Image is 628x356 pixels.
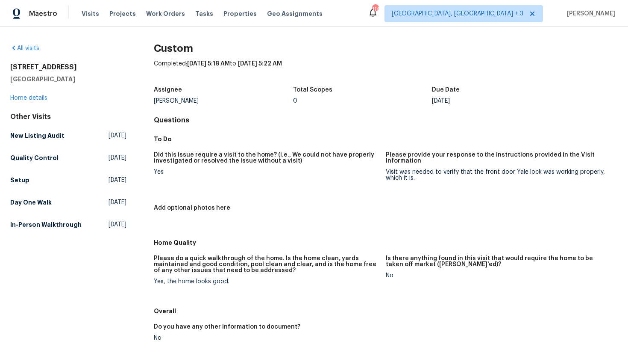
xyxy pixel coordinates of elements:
h5: Did this issue require a visit to the home? (i.e., We could not have properly investigated or res... [154,152,379,164]
h5: Assignee [154,87,182,93]
h5: To Do [154,135,618,143]
div: [DATE] [432,98,571,104]
span: [GEOGRAPHIC_DATA], [GEOGRAPHIC_DATA] + 3 [392,9,523,18]
h5: Total Scopes [293,87,332,93]
h5: Is there anything found in this visit that would require the home to be taken off market ([PERSON... [386,255,611,267]
h5: New Listing Audit [10,131,65,140]
div: No [386,273,611,279]
h5: In-Person Walkthrough [10,220,82,229]
h5: Please do a quick walkthrough of the home. Is the home clean, yards maintained and good condition... [154,255,379,273]
span: Visits [82,9,99,18]
h4: Questions [154,116,618,125]
div: Yes, the home looks good. [154,279,379,285]
span: Maestro [29,9,57,18]
span: Projects [109,9,136,18]
div: 114 [372,5,378,14]
h5: Due Date [432,87,460,93]
h5: Setup [10,176,29,184]
h5: [GEOGRAPHIC_DATA] [10,75,126,83]
span: [DATE] [109,131,126,140]
span: [DATE] [109,198,126,207]
a: All visits [10,45,39,51]
span: [PERSON_NAME] [563,9,615,18]
span: [DATE] 5:18 AM [187,61,230,67]
a: Day One Walk[DATE] [10,195,126,210]
h5: Home Quality [154,238,618,247]
span: [DATE] [109,220,126,229]
span: Geo Assignments [267,9,323,18]
div: Completed: to [154,59,618,82]
h5: Add optional photos here [154,205,230,211]
span: Work Orders [146,9,185,18]
h5: Please provide your response to the instructions provided in the Visit Information [386,152,611,164]
span: [DATE] [109,176,126,184]
div: Yes [154,169,379,175]
a: New Listing Audit[DATE] [10,128,126,143]
span: [DATE] 5:22 AM [238,61,282,67]
span: Tasks [195,11,213,17]
div: 0 [293,98,432,104]
h2: Custom [154,44,618,53]
a: In-Person Walkthrough[DATE] [10,217,126,232]
div: Other Visits [10,113,126,121]
h5: Overall [154,307,618,315]
span: Properties [223,9,257,18]
span: [DATE] [109,154,126,162]
div: Visit was needed to verify that the front door Yale lock was working properly, which it is. [386,169,611,181]
div: No [154,335,379,341]
h5: Quality Control [10,154,59,162]
h2: [STREET_ADDRESS] [10,63,126,71]
a: Setup[DATE] [10,172,126,188]
a: Quality Control[DATE] [10,150,126,166]
a: Home details [10,95,47,101]
div: [PERSON_NAME] [154,98,293,104]
h5: Do you have any other information to document? [154,324,300,330]
h5: Day One Walk [10,198,52,207]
